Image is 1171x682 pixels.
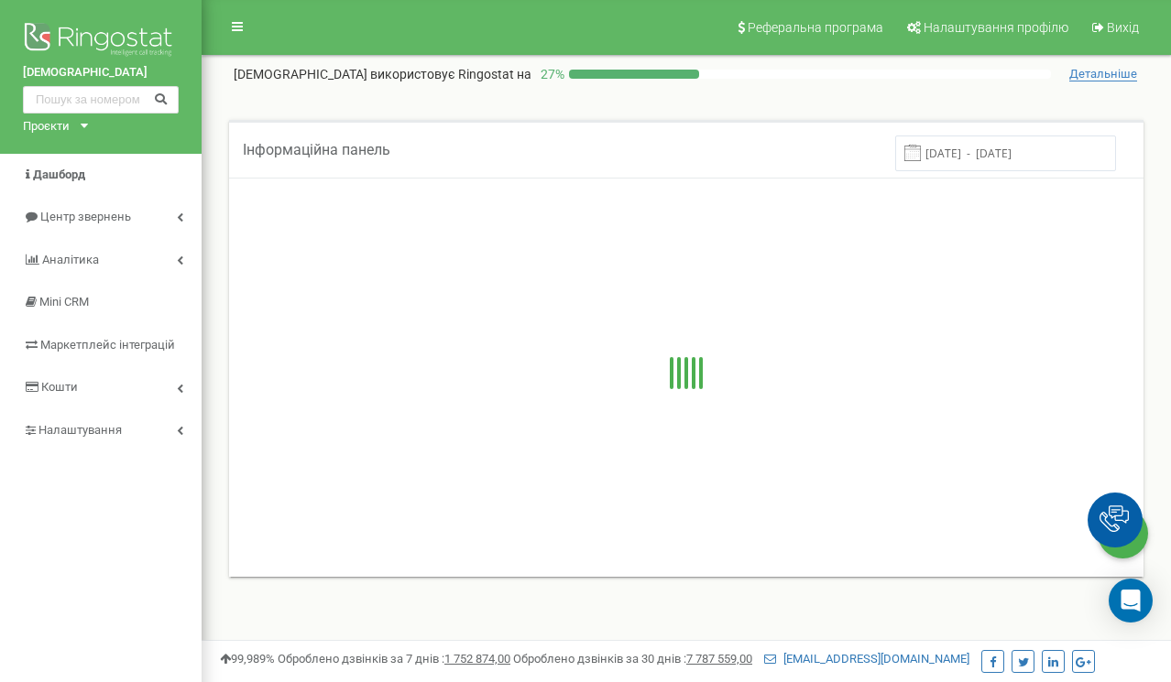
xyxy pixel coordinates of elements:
span: Вихід [1107,20,1139,35]
span: Дашборд [33,168,85,181]
a: [EMAIL_ADDRESS][DOMAIN_NAME] [764,652,969,666]
span: Аналiтика [42,253,99,266]
span: 99,989% [220,652,275,666]
span: Маркетплейс інтеграцій [40,338,175,352]
p: 27 % [531,65,569,83]
span: Інформаційна панель [243,141,390,158]
span: Реферальна програма [748,20,883,35]
span: Mini CRM [39,295,89,309]
span: використовує Ringostat на [370,67,531,81]
u: 7 787 559,00 [686,652,752,666]
u: 1 752 874,00 [444,652,510,666]
div: Open Intercom Messenger [1109,579,1153,622]
span: Налаштування профілю [924,20,1068,35]
span: Центр звернень [40,210,131,223]
span: Оброблено дзвінків за 7 днів : [278,652,510,666]
a: [DEMOGRAPHIC_DATA] [23,64,179,81]
img: Ringostat logo [23,18,179,64]
span: Кошти [41,380,78,394]
p: [DEMOGRAPHIC_DATA] [234,65,531,83]
div: Проєкти [23,118,70,135]
input: Пошук за номером [23,86,179,114]
span: Детальніше [1069,67,1137,81]
span: Оброблено дзвінків за 30 днів : [513,652,752,666]
span: Налаштування [38,423,122,437]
